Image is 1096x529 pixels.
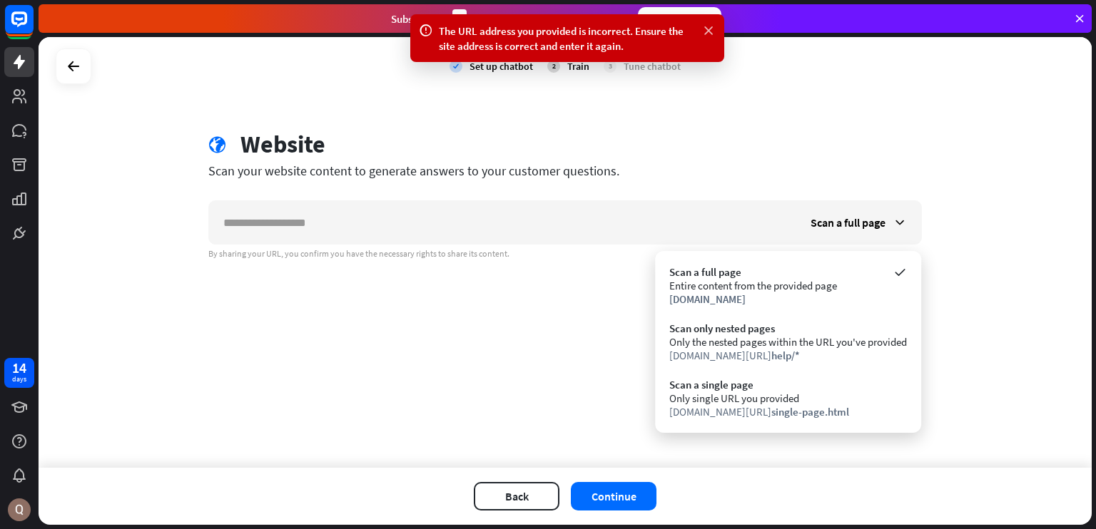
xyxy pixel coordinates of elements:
div: Entire content from the provided page [669,279,907,292]
span: single-page.html [771,405,849,418]
div: 2 [547,60,560,73]
div: Scan your website content to generate answers to your customer questions. [208,163,922,179]
div: 14 [12,361,26,374]
div: The URL address you provided is incorrect. Ensure the site address is correct and enter it again. [439,24,696,53]
div: Website [240,130,325,159]
div: Scan a full page [669,265,907,279]
div: By sharing your URL, you confirm you have the necessary rights to share its content. [208,248,922,260]
span: help/* [771,349,800,362]
div: Train [567,60,589,73]
div: 3 [452,9,467,29]
div: Only the nested pages within the URL you've provided [669,335,907,349]
div: Set up chatbot [470,60,533,73]
div: Subscribe in days to get your first month for $1 [391,9,626,29]
div: [DOMAIN_NAME][URL] [669,405,907,418]
span: Scan a full page [811,215,886,230]
button: Continue [571,482,656,510]
i: check [450,60,462,73]
button: Open LiveChat chat widget [11,6,54,48]
div: Scan a single page [669,378,907,391]
div: 3 [604,60,616,73]
button: Back [474,482,559,510]
i: globe [208,136,226,154]
div: Subscribe now [638,7,721,30]
div: [DOMAIN_NAME][URL] [669,349,907,362]
div: Only single URL you provided [669,391,907,405]
div: days [12,374,26,384]
a: 14 days [4,358,34,388]
div: Scan only nested pages [669,322,907,335]
span: [DOMAIN_NAME] [669,292,746,306]
div: Tune chatbot [624,60,681,73]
